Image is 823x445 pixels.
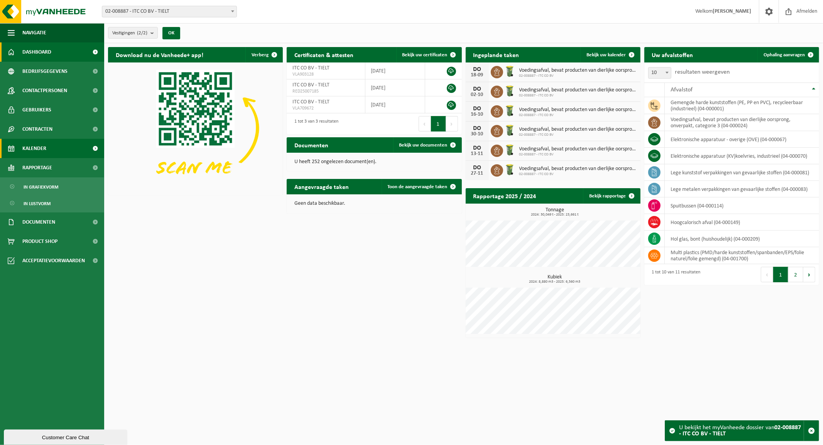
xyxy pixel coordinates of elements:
[102,6,237,17] span: 02-008887 - ITC CO BV - TIELT
[162,27,180,39] button: OK
[470,207,640,217] h3: Tonnage
[22,120,52,139] span: Contracten
[137,30,147,35] count: (2/2)
[580,47,640,62] a: Bekijk uw kalender
[519,172,637,177] span: 02-008887 - ITC CO BV
[22,232,57,251] span: Product Shop
[287,179,357,194] h2: Aangevraagde taken
[644,47,701,62] h2: Uw afvalstoffen
[287,137,336,152] h2: Documenten
[396,47,461,62] a: Bekijk uw certificaten
[773,267,788,282] button: 1
[503,65,516,78] img: WB-0140-HPE-GN-50
[292,82,330,88] span: ITC CO BV - TIELT
[803,267,815,282] button: Next
[675,69,730,75] label: resultaten weergeven
[399,143,448,148] span: Bekijk uw documenten
[519,113,637,118] span: 02-008887 - ITC CO BV
[648,266,701,283] div: 1 tot 10 van 11 resultaten
[649,67,671,78] span: 10
[519,126,637,133] span: Voedingsafval, bevat producten van dierlijke oorsprong, onverpakt, categorie 3
[470,106,485,112] div: DO
[519,133,637,137] span: 02-008887 - ITC CO BV
[470,213,640,217] span: 2024: 30,049 t - 2025: 23,661 t
[291,115,338,132] div: 1 tot 3 van 3 resultaten
[466,188,544,203] h2: Rapportage 2025 / 2024
[108,62,283,194] img: Download de VHEPlus App
[503,104,516,117] img: WB-0140-HPE-GN-50
[22,100,51,120] span: Gebruikers
[470,72,485,78] div: 18-09
[294,201,454,206] p: Geen data beschikbaar.
[245,47,282,62] button: Verberg
[2,179,102,194] a: In grafiekvorm
[519,67,637,74] span: Voedingsafval, bevat producten van dierlijke oorsprong, onverpakt, categorie 3
[402,52,448,57] span: Bekijk uw certificaten
[519,74,637,78] span: 02-008887 - ITC CO BV
[586,52,626,57] span: Bekijk uw kalender
[665,164,819,181] td: lege kunststof verpakkingen van gevaarlijke stoffen (04-000081)
[470,125,485,131] div: DO
[470,131,485,137] div: 30-10
[108,27,158,39] button: Vestigingen(2/2)
[365,96,425,113] td: [DATE]
[294,159,454,165] p: U heeft 252 ongelezen document(en).
[22,158,52,177] span: Rapportage
[292,71,359,78] span: VLA903128
[519,87,637,93] span: Voedingsafval, bevat producten van dierlijke oorsprong, onverpakt, categorie 3
[22,42,51,62] span: Dashboard
[22,62,68,81] span: Bedrijfsgegevens
[24,196,51,211] span: In lijstvorm
[665,97,819,114] td: gemengde harde kunststoffen (PE, PP en PVC), recycleerbaar (industrieel) (04-000001)
[470,280,640,284] span: 2024: 8,880 m3 - 2025: 6,560 m3
[679,425,801,437] strong: 02-008887 - ITC CO BV - TIELT
[671,87,693,93] span: Afvalstof
[764,52,805,57] span: Ophaling aanvragen
[287,47,361,62] h2: Certificaten & attesten
[470,86,485,92] div: DO
[713,8,751,14] strong: [PERSON_NAME]
[470,145,485,151] div: DO
[470,112,485,117] div: 16-10
[292,105,359,111] span: VLA709672
[470,92,485,98] div: 02-10
[2,196,102,211] a: In lijstvorm
[292,65,330,71] span: ITC CO BV - TIELT
[365,62,425,79] td: [DATE]
[503,124,516,137] img: WB-0140-HPE-GN-50
[22,139,46,158] span: Kalender
[22,251,85,270] span: Acceptatievoorwaarden
[679,421,804,441] div: U bekijkt het myVanheede dossier van
[757,47,818,62] a: Ophaling aanvragen
[665,181,819,197] td: lege metalen verpakkingen van gevaarlijke stoffen (04-000083)
[519,152,637,157] span: 02-008887 - ITC CO BV
[252,52,269,57] span: Verberg
[388,184,448,189] span: Toon de aangevraagde taken
[665,247,819,264] td: multi plastics (PMD/harde kunststoffen/spanbanden/EPS/folie naturel/folie gemengd) (04-001700)
[761,267,773,282] button: Previous
[665,148,819,164] td: elektronische apparatuur (KV)koelvries, industrieel (04-000070)
[470,275,640,284] h3: Kubiek
[665,114,819,131] td: voedingsafval, bevat producten van dierlijke oorsprong, onverpakt, categorie 3 (04-000024)
[470,151,485,157] div: 13-11
[22,212,55,232] span: Documenten
[419,116,431,131] button: Previous
[22,81,67,100] span: Contactpersonen
[292,99,330,105] span: ITC CO BV - TIELT
[466,47,527,62] h2: Ingeplande taken
[108,47,211,62] h2: Download nu de Vanheede+ app!
[665,214,819,231] td: hoogcalorisch afval (04-000149)
[4,428,129,445] iframe: chat widget
[503,143,516,157] img: WB-0140-HPE-GN-50
[470,165,485,171] div: DO
[470,66,485,72] div: DO
[22,23,46,42] span: Navigatie
[431,116,446,131] button: 1
[519,146,637,152] span: Voedingsafval, bevat producten van dierlijke oorsprong, onverpakt, categorie 3
[382,179,461,194] a: Toon de aangevraagde taken
[519,93,637,98] span: 02-008887 - ITC CO BV
[519,166,637,172] span: Voedingsafval, bevat producten van dierlijke oorsprong, onverpakt, categorie 3
[112,27,147,39] span: Vestigingen
[503,84,516,98] img: WB-0140-HPE-GN-50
